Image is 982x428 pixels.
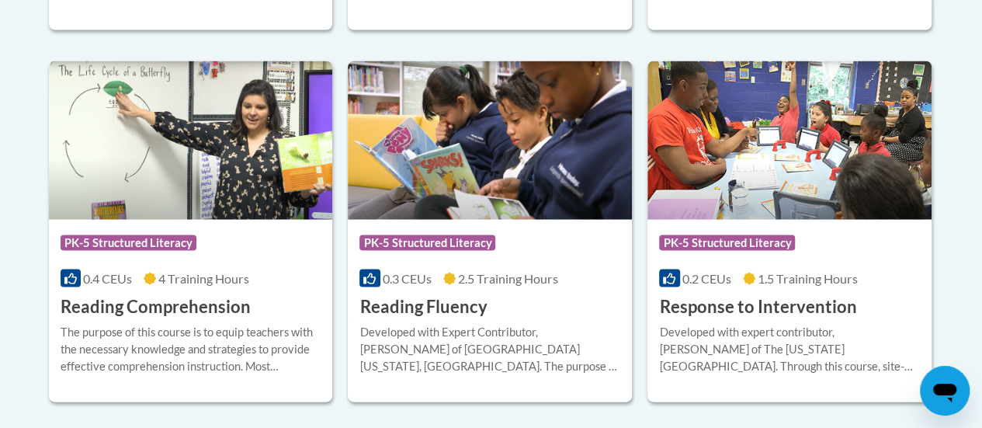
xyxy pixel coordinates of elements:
[647,61,932,402] a: Course LogoPK-5 Structured Literacy0.2 CEUs1.5 Training Hours Response to InterventionDeveloped w...
[359,235,495,250] span: PK-5 Structured Literacy
[359,323,620,374] div: Developed with Expert Contributor, [PERSON_NAME] of [GEOGRAPHIC_DATA][US_STATE], [GEOGRAPHIC_DATA...
[83,270,132,285] span: 0.4 CEUs
[659,294,856,318] h3: Response to Intervention
[758,270,858,285] span: 1.5 Training Hours
[659,235,795,250] span: PK-5 Structured Literacy
[383,270,432,285] span: 0.3 CEUs
[348,61,632,219] img: Course Logo
[458,270,558,285] span: 2.5 Training Hours
[49,61,333,402] a: Course LogoPK-5 Structured Literacy0.4 CEUs4 Training Hours Reading ComprehensionThe purpose of t...
[920,366,970,416] iframe: Button to launch messaging window, conversation in progress
[158,270,249,285] span: 4 Training Hours
[61,235,196,250] span: PK-5 Structured Literacy
[359,294,487,318] h3: Reading Fluency
[49,61,333,219] img: Course Logo
[61,323,321,374] div: The purpose of this course is to equip teachers with the necessary knowledge and strategies to pr...
[348,61,632,402] a: Course LogoPK-5 Structured Literacy0.3 CEUs2.5 Training Hours Reading FluencyDeveloped with Exper...
[682,270,731,285] span: 0.2 CEUs
[61,294,251,318] h3: Reading Comprehension
[647,61,932,219] img: Course Logo
[659,323,920,374] div: Developed with expert contributor, [PERSON_NAME] of The [US_STATE][GEOGRAPHIC_DATA]. Through this...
